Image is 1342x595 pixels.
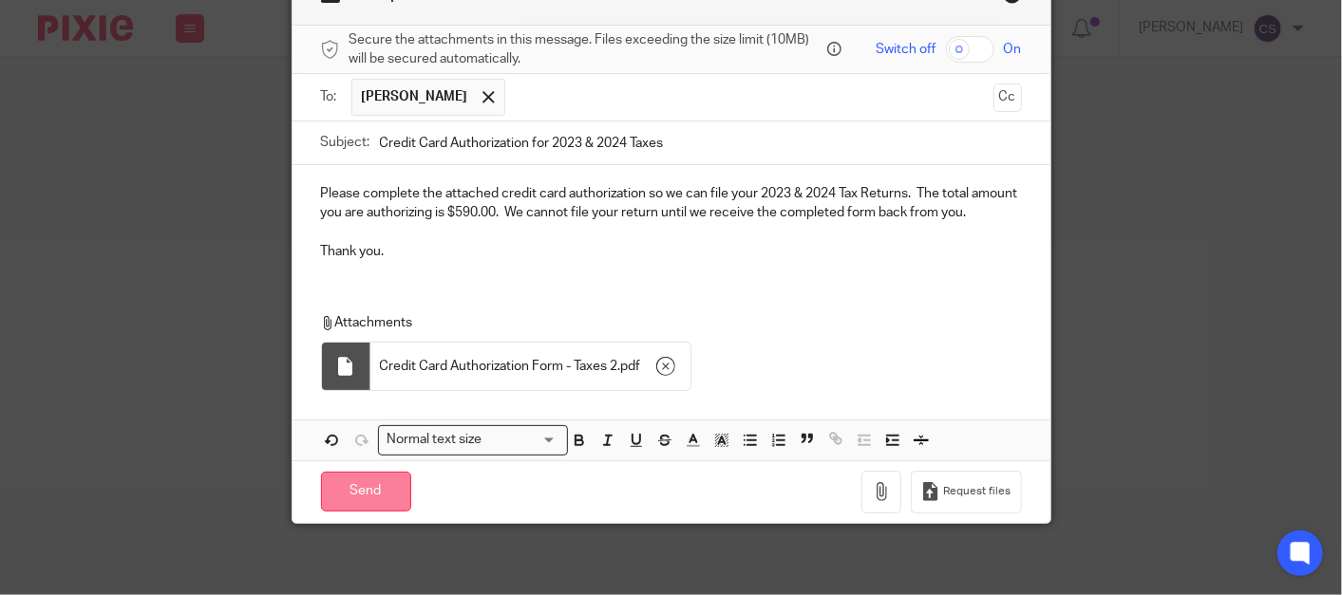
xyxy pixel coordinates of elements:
[380,357,618,376] span: Credit Card Authorization Form - Taxes 2
[944,484,1011,499] span: Request files
[993,84,1022,112] button: Cc
[321,472,411,512] input: Send
[321,242,1022,261] p: Thank you.
[1004,40,1022,59] span: On
[350,30,823,69] span: Secure the attachments in this message. Files exceeding the size limit (10MB) will be secured aut...
[911,471,1021,513] button: Request files
[370,343,690,390] div: .
[378,425,568,455] div: Search for option
[383,430,486,450] span: Normal text size
[362,87,468,106] span: [PERSON_NAME]
[321,184,1022,223] p: Please complete the attached credit card authorization so we can file your 2023 & 2024 Tax Return...
[321,133,370,152] label: Subject:
[487,430,556,450] input: Search for option
[321,313,1016,332] p: Attachments
[621,357,641,376] span: pdf
[321,87,342,106] label: To:
[877,40,936,59] span: Switch off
